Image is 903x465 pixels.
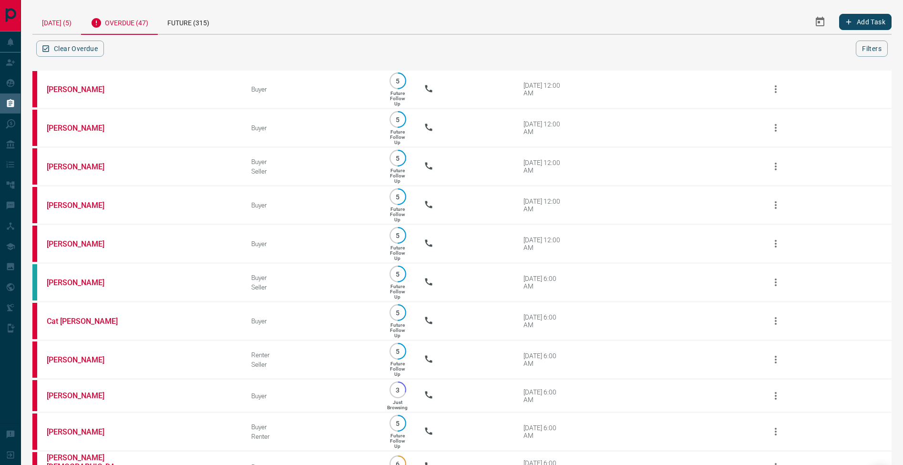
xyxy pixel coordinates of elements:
div: [DATE] 6:00 AM [523,388,564,403]
p: Just Browsing [387,400,408,410]
p: 5 [394,116,401,123]
div: Seller [251,361,371,368]
div: condos.ca [32,264,37,300]
div: property.ca [32,341,37,378]
p: Future Follow Up [390,207,405,222]
p: Future Follow Up [390,91,405,106]
p: 5 [394,232,401,239]
div: property.ca [32,380,37,411]
a: [PERSON_NAME] [47,278,118,287]
div: [DATE] 12:00 AM [523,159,564,174]
button: Clear Overdue [36,41,104,57]
div: Buyer [251,423,371,431]
div: Buyer [251,317,371,325]
a: [PERSON_NAME] [47,85,118,94]
div: Buyer [251,392,371,400]
div: Buyer [251,85,371,93]
a: [PERSON_NAME] [47,239,118,248]
div: [DATE] 12:00 AM [523,197,564,213]
a: [PERSON_NAME] [47,355,118,364]
p: Future Follow Up [390,245,405,261]
div: [DATE] 6:00 AM [523,275,564,290]
button: Add Task [839,14,892,30]
div: property.ca [32,110,37,146]
div: Buyer [251,274,371,281]
div: [DATE] (5) [32,10,81,34]
div: property.ca [32,187,37,223]
p: Future Follow Up [390,129,405,145]
a: [PERSON_NAME] [47,162,118,171]
p: 5 [394,270,401,278]
div: Seller [251,167,371,175]
p: Future Follow Up [390,168,405,184]
div: [DATE] 6:00 AM [523,352,564,367]
div: Seller [251,283,371,291]
p: 5 [394,155,401,162]
div: Buyer [251,124,371,132]
a: [PERSON_NAME] [47,201,118,210]
div: [DATE] 12:00 AM [523,236,564,251]
div: [DATE] 12:00 AM [523,82,564,97]
p: 5 [394,77,401,84]
p: 5 [394,420,401,427]
button: Filters [856,41,888,57]
a: Cat [PERSON_NAME] [47,317,118,326]
div: property.ca [32,413,37,450]
div: Buyer [251,201,371,209]
p: Future Follow Up [390,284,405,300]
div: property.ca [32,71,37,107]
div: Buyer [251,240,371,248]
a: [PERSON_NAME] [47,124,118,133]
div: Future (315) [158,10,219,34]
a: [PERSON_NAME] [47,427,118,436]
p: 5 [394,193,401,200]
div: [DATE] 6:00 AM [523,313,564,329]
div: [DATE] 12:00 AM [523,120,564,135]
p: Future Follow Up [390,361,405,377]
div: Overdue (47) [81,10,158,35]
div: [DATE] 6:00 AM [523,424,564,439]
div: Renter [251,433,371,440]
p: 5 [394,309,401,316]
button: Select Date Range [809,10,831,33]
p: 3 [394,386,401,393]
p: 5 [394,348,401,355]
div: property.ca [32,148,37,185]
p: Future Follow Up [390,433,405,449]
a: [PERSON_NAME] [47,391,118,400]
div: property.ca [32,303,37,339]
div: property.ca [32,226,37,262]
div: Renter [251,351,371,359]
div: Buyer [251,158,371,165]
p: Future Follow Up [390,322,405,338]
